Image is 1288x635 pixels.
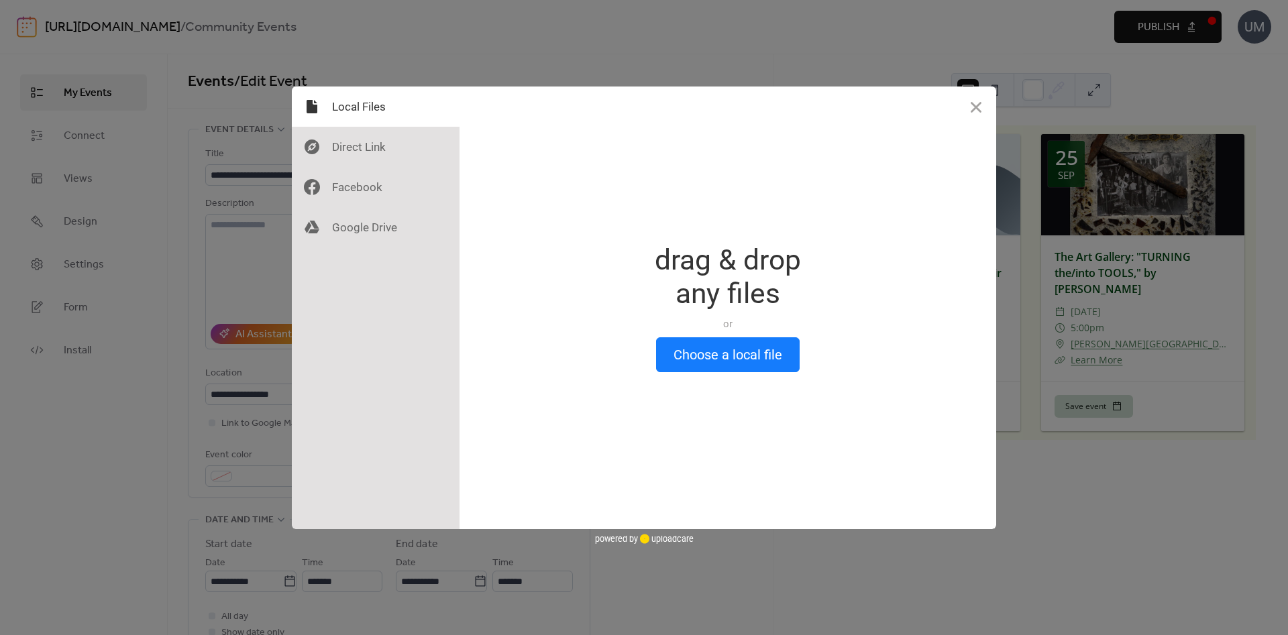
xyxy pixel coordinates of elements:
[655,243,801,310] div: drag & drop any files
[595,529,694,549] div: powered by
[292,167,460,207] div: Facebook
[656,337,800,372] button: Choose a local file
[655,317,801,331] div: or
[956,86,996,127] button: Close
[638,534,694,544] a: uploadcare
[292,86,460,127] div: Local Files
[292,207,460,247] div: Google Drive
[292,127,460,167] div: Direct Link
